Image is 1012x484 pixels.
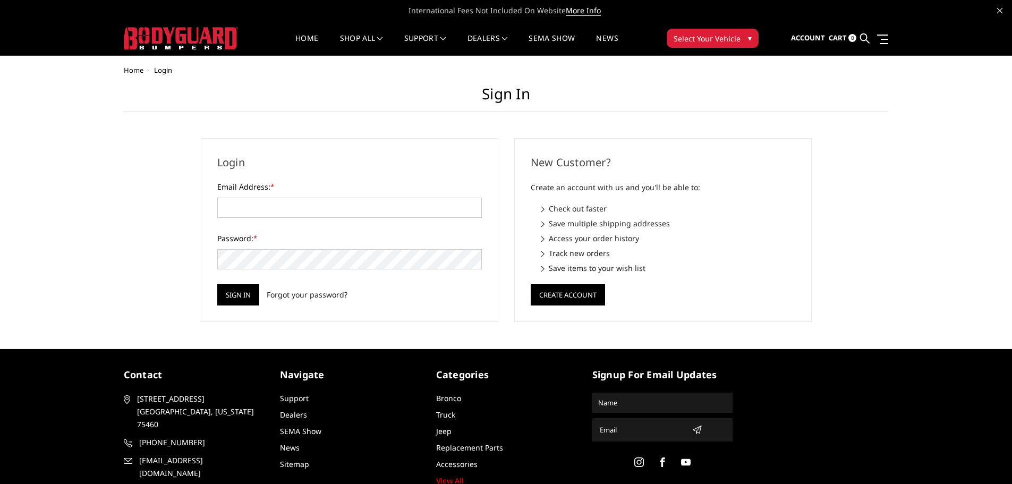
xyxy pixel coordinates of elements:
[217,233,482,244] label: Password:
[280,410,307,420] a: Dealers
[791,33,825,43] span: Account
[541,203,795,214] li: Check out faster
[748,32,752,44] span: ▾
[340,35,383,55] a: shop all
[829,24,856,53] a: Cart 0
[531,155,795,171] h2: New Customer?
[436,443,503,453] a: Replacement Parts
[280,368,420,382] h5: Navigate
[436,393,461,403] a: Bronco
[541,218,795,229] li: Save multiple shipping addresses
[541,262,795,274] li: Save items to your wish list
[280,426,321,436] a: SEMA Show
[592,368,733,382] h5: signup for email updates
[848,34,856,42] span: 0
[436,410,455,420] a: Truck
[667,29,759,48] button: Select Your Vehicle
[124,454,264,480] a: [EMAIL_ADDRESS][DOMAIN_NAME]
[791,24,825,53] a: Account
[124,65,143,75] a: Home
[436,368,576,382] h5: Categories
[280,443,300,453] a: News
[154,65,172,75] span: Login
[566,5,601,16] a: More Info
[596,35,618,55] a: News
[124,85,889,112] h1: Sign in
[436,459,478,469] a: Accessories
[541,248,795,259] li: Track new orders
[139,436,262,449] span: [PHONE_NUMBER]
[217,155,482,171] h2: Login
[280,393,309,403] a: Support
[594,394,731,411] input: Name
[531,284,605,305] button: Create Account
[674,33,741,44] span: Select Your Vehicle
[217,181,482,192] label: Email Address:
[139,454,262,480] span: [EMAIL_ADDRESS][DOMAIN_NAME]
[404,35,446,55] a: Support
[596,421,688,438] input: Email
[531,181,795,194] p: Create an account with us and you'll be able to:
[124,436,264,449] a: [PHONE_NUMBER]
[829,33,847,43] span: Cart
[124,27,238,49] img: BODYGUARD BUMPERS
[280,459,309,469] a: Sitemap
[467,35,508,55] a: Dealers
[267,289,347,300] a: Forgot your password?
[531,288,605,299] a: Create Account
[124,368,264,382] h5: contact
[436,426,452,436] a: Jeep
[137,393,260,431] span: [STREET_ADDRESS] [GEOGRAPHIC_DATA], [US_STATE] 75460
[295,35,318,55] a: Home
[529,35,575,55] a: SEMA Show
[541,233,795,244] li: Access your order history
[217,284,259,305] input: Sign in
